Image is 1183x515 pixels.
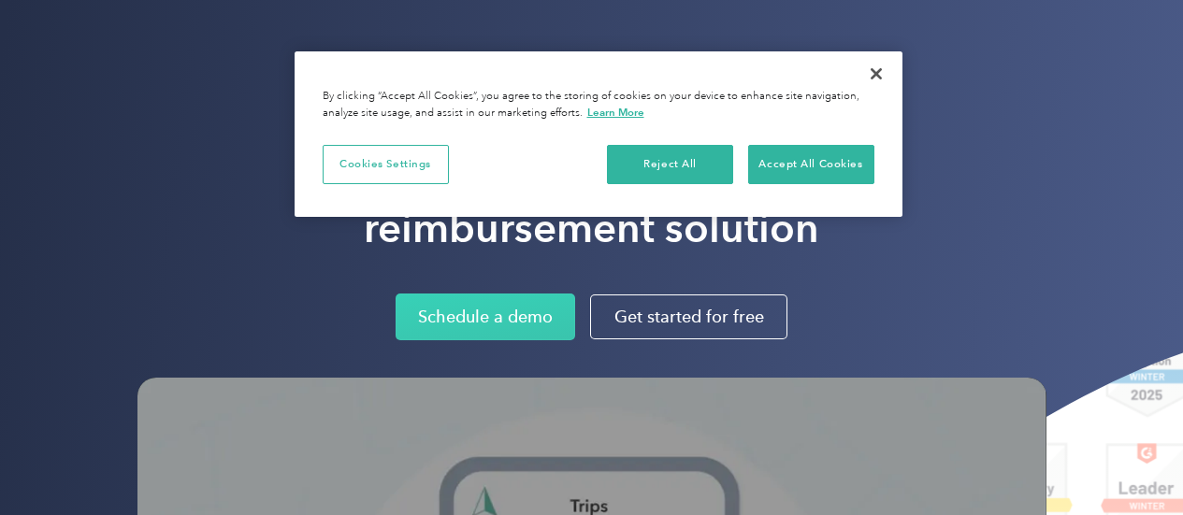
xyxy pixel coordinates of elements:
a: Get started for free [590,294,787,339]
a: More information about your privacy, opens in a new tab [587,106,644,119]
button: Close [856,53,897,94]
a: Schedule a demo [396,293,575,340]
div: Cookie banner [295,51,902,217]
button: Accept All Cookies [748,145,874,184]
button: Cookies Settings [323,145,449,184]
button: Reject All [607,145,733,184]
div: By clicking “Accept All Cookies”, you agree to the storing of cookies on your device to enhance s... [323,89,874,122]
div: Privacy [295,51,902,217]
